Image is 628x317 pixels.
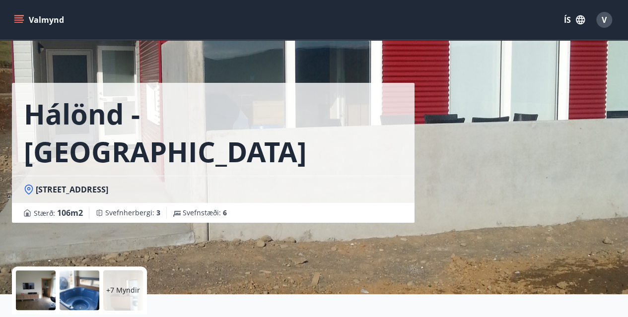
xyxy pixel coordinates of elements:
span: Stærð : [34,207,83,219]
span: Svefnstæði : [183,208,227,218]
span: Svefnherbergi : [105,208,160,218]
h1: Hálönd - [GEOGRAPHIC_DATA] [24,95,403,170]
span: [STREET_ADDRESS] [36,184,108,195]
button: V [592,8,616,32]
span: 3 [156,208,160,217]
p: +7 Myndir [106,285,140,295]
span: V [602,14,607,25]
span: 6 [223,208,227,217]
span: 106 m2 [57,207,83,218]
button: menu [12,11,68,29]
button: ÍS [558,11,590,29]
